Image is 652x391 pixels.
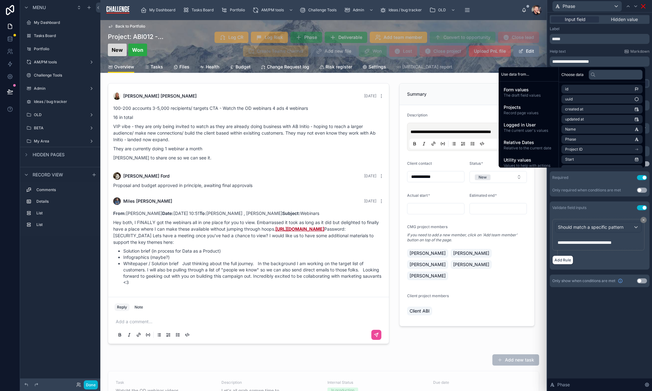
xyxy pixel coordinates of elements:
[552,278,615,283] span: Only show when conditions are met
[624,49,649,54] a: Markdown
[36,199,94,204] label: Details
[24,123,97,133] a: BETA
[563,3,575,9] span: Phase
[504,163,554,168] span: Values to help with actions
[557,382,570,388] span: Phase
[139,4,180,16] a: My Dashboard
[368,64,386,70] span: Settings
[34,99,95,104] label: Ideas / bug tracker
[33,4,46,11] span: Menu
[24,110,97,120] a: OLD
[558,224,623,230] span: Should match a specific pattern
[114,64,134,70] span: Overview
[319,61,352,74] a: Risk register
[501,72,529,77] span: Use data from...
[513,46,539,57] button: Edit
[267,64,309,70] span: Change Request log
[427,4,459,16] a: OLD
[389,8,422,13] span: Ideas / bug tracker
[151,64,163,70] span: Tasks
[504,110,554,115] span: Record page values
[24,57,97,67] a: AM/PM tools
[20,182,100,236] div: scrollable content
[173,61,189,74] a: Files
[504,104,554,110] span: Projects
[550,56,649,67] div: scrollable content
[396,61,452,74] a: [MEDICAL_DATA] report
[236,64,251,70] span: Budget
[24,44,97,54] a: Portfolio
[230,8,245,13] span: Portfolio
[144,61,163,74] a: Tasks
[34,46,95,51] label: Portfolio
[251,4,296,16] a: AM/PM tools
[362,61,386,74] a: Settings
[108,32,163,41] h1: Project: ABI012 - OD Webinar LI
[108,44,127,56] mark: New
[199,61,219,74] a: Health
[36,211,94,216] label: List
[308,8,337,13] span: Challenge Tools
[504,87,554,93] span: Form values
[504,93,554,98] span: The draft field values
[219,4,249,16] a: Portfolio
[24,31,97,41] a: Tasks Board
[552,1,622,12] button: Phase
[630,49,649,54] span: Markdown
[179,64,189,70] span: Files
[34,139,87,144] label: My Area
[24,136,97,146] a: My Area
[33,172,63,178] span: Record view
[326,64,352,70] span: Risk register
[550,26,559,31] label: Label
[24,70,97,80] a: Challenge Tools
[550,49,566,54] label: Help text
[552,205,586,210] div: Validate field inputs
[34,73,95,78] label: Challenge Tools
[128,44,147,56] mark: Won
[555,222,642,233] button: Should match a specific pattern
[504,146,554,151] span: Relative to the current date
[36,187,94,192] label: Comments
[504,139,554,146] span: Relative Dates
[261,8,284,13] span: AM/PM tools
[33,152,65,158] span: Hidden pages
[34,86,87,91] label: Admin
[192,8,214,13] span: Tasks Board
[34,20,95,25] label: My Dashboard
[34,33,95,38] label: Tasks Board
[298,4,341,16] a: Challenge Tools
[229,61,251,74] a: Budget
[504,122,554,128] span: Logged in User
[149,8,175,13] span: My Dashboard
[181,4,218,16] a: Tasks Board
[34,112,87,117] label: OLD
[108,61,134,73] a: Overview
[34,60,87,65] label: AM/PM tools
[552,255,573,265] button: Add Rule
[261,61,309,74] a: Change Request log
[24,18,97,28] a: My Dashboard
[135,3,522,17] div: scrollable content
[24,83,97,94] a: Admin
[504,128,554,133] span: The current user's values
[438,8,446,13] span: OLD
[84,380,98,389] button: Done
[611,16,638,23] span: Hidden value
[342,4,377,16] a: Admin
[34,126,87,131] label: BETA
[402,64,452,70] span: [MEDICAL_DATA] report
[565,16,586,23] span: Input field
[552,188,621,193] div: Only required when conditions are met
[105,5,130,15] img: App logo
[108,24,145,29] a: Back to Portfolio
[552,175,568,180] div: Required
[115,24,145,29] span: Back to Portfolio
[36,222,94,227] label: List
[353,8,364,13] span: Admin
[504,157,554,163] span: Utility values
[561,72,584,77] span: Choose data
[206,64,219,70] span: Health
[499,82,559,168] div: scrollable content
